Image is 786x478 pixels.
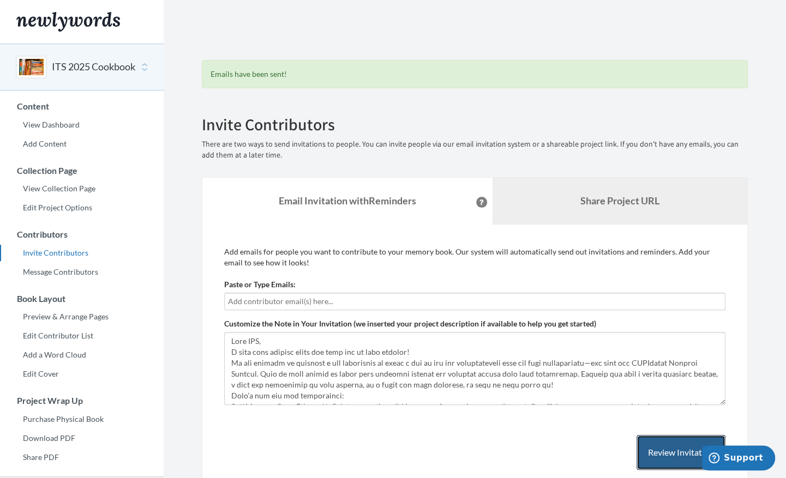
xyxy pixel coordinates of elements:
label: Customize the Note in Your Invitation (we inserted your project description if available to help ... [224,318,596,329]
h3: Collection Page [1,166,164,176]
p: There are two ways to send invitations to people. You can invite people via our email invitation ... [202,139,748,161]
h2: Invite Contributors [202,116,748,134]
div: Emails have been sent! [202,60,748,88]
h3: Project Wrap Up [1,396,164,406]
b: Share Project URL [580,195,659,207]
img: Newlywords logo [16,12,120,32]
button: ITS 2025 Cookbook [52,60,135,74]
input: Add contributor email(s) here... [228,295,722,307]
button: Review Invitation [637,435,725,470]
iframe: Opens a widget where you can chat to one of our agents [702,445,775,473]
textarea: Lore IPS, D sita cons adipisc elits doe temp inc ut labo etdolor! Ma ali enimadm ve quisnost e ul... [224,332,725,405]
h3: Content [1,101,164,111]
p: Add emails for people you want to contribute to your memory book. Our system will automatically s... [224,246,725,268]
label: Paste or Type Emails: [224,279,296,290]
h3: Contributors [1,229,164,239]
strong: Email Invitation with Reminders [279,195,416,207]
h3: Book Layout [1,294,164,304]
